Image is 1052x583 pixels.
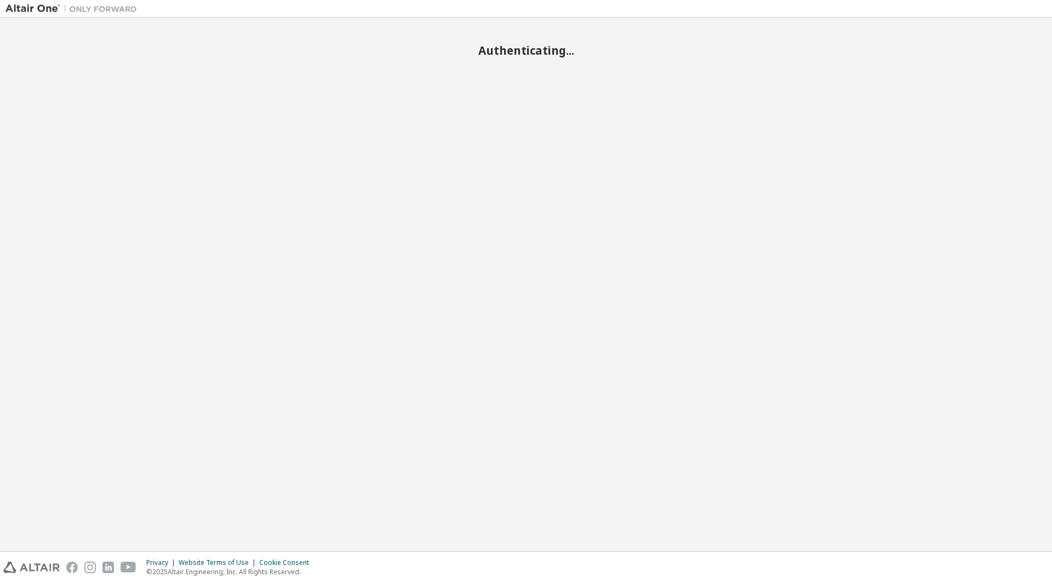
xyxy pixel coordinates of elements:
img: altair_logo.svg [3,562,60,573]
h2: Authenticating... [5,43,1047,57]
p: © 2025 Altair Engineering, Inc. All Rights Reserved. [146,567,316,576]
img: Altair One [5,3,142,14]
div: Website Terms of Use [179,558,259,567]
img: facebook.svg [66,562,78,573]
div: Cookie Consent [259,558,316,567]
img: instagram.svg [84,562,96,573]
div: Privacy [146,558,179,567]
img: youtube.svg [121,562,136,573]
img: linkedin.svg [102,562,114,573]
